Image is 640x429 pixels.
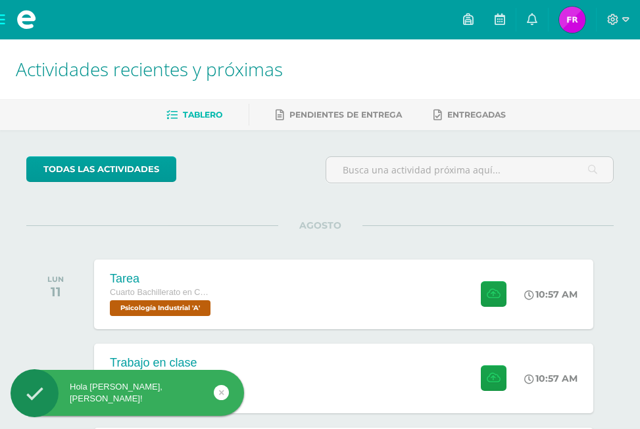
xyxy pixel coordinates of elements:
a: todas las Actividades [26,156,176,182]
img: 3e075353d348aa0ffaabfcf58eb20247.png [559,7,585,33]
span: AGOSTO [278,219,362,231]
div: Tarea [110,272,214,286]
span: Psicología Industrial 'A' [110,300,210,316]
div: 10:57 AM [524,373,578,384]
span: Actividades recientes y próximas [16,56,283,81]
a: Pendientes de entrega [276,104,402,125]
div: 11 [47,284,64,300]
a: Entregadas [433,104,506,125]
span: Pendientes de entrega [289,110,402,120]
div: LUN [47,275,64,284]
div: Hola [PERSON_NAME], [PERSON_NAME]! [11,381,244,405]
div: Trabajo en clase [110,356,214,370]
div: 10:57 AM [524,288,578,300]
span: Cuarto Bachillerato en CCLL en Diseño Grafico [110,288,209,297]
span: Tablero [183,110,222,120]
span: Entregadas [447,110,506,120]
input: Busca una actividad próxima aquí... [326,157,614,183]
a: Tablero [166,104,222,125]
